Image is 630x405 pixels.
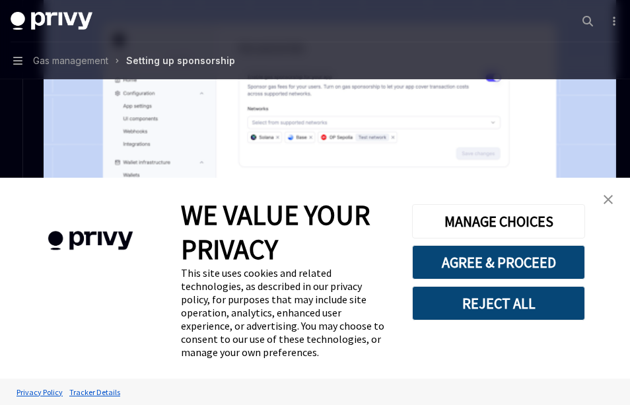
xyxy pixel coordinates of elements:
button: AGREE & PROCEED [412,245,585,279]
img: dark logo [11,12,92,30]
img: close banner [604,195,613,204]
img: company logo [20,212,161,270]
span: Gas management [33,53,108,69]
a: close banner [595,186,621,213]
a: Tracker Details [66,381,123,404]
a: Privacy Policy [13,381,66,404]
span: WE VALUE YOUR PRIVACY [181,198,370,266]
button: REJECT ALL [412,286,585,320]
button: MANAGE CHOICES [412,204,585,239]
button: More actions [606,12,619,30]
div: This site uses cookies and related technologies, as described in our privacy policy, for purposes... [181,266,392,359]
div: Setting up sponsorship [126,53,235,69]
button: Open search [577,11,598,32]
